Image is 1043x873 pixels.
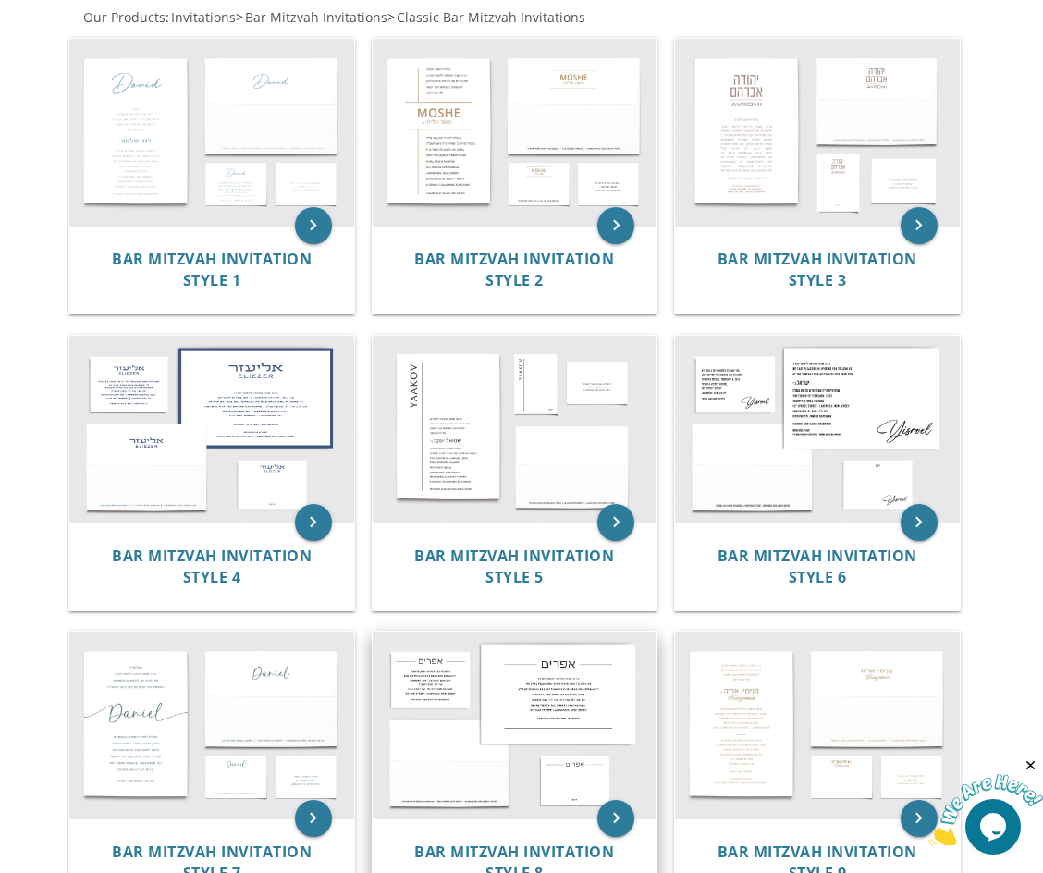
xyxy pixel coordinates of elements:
span: Bar Mitzvah Invitation Style 5 [414,546,614,587]
a: Bar Mitzvah Invitation Style 1 [112,251,312,289]
img: Bar Mitzvah Invitation Style 8 [373,632,657,818]
span: Bar Mitzvah Invitation Style 6 [718,546,917,587]
span: Bar Mitzvah Invitation Style 2 [414,249,614,290]
img: Bar Mitzvah Invitation Style 6 [675,336,960,523]
a: Bar Mitzvah Invitation Style 5 [414,547,614,586]
span: Classic Bar Mitzvah Invitations [397,8,585,26]
a: keyboard_arrow_right [295,207,332,244]
a: Classic Bar Mitzvah Invitations [395,8,585,26]
span: Invitations [171,8,236,26]
span: Bar Mitzvah Invitation Style 3 [718,249,917,290]
iframe: chat widget [928,757,1043,845]
span: > [387,8,585,26]
img: Bar Mitzvah Invitation Style 1 [69,39,354,226]
a: Invitations [169,8,236,26]
a: keyboard_arrow_right [597,800,634,837]
a: Bar Mitzvah Invitation Style 4 [112,547,312,586]
a: keyboard_arrow_right [295,504,332,541]
span: Bar Mitzvah Invitations [245,8,387,26]
a: keyboard_arrow_right [295,800,332,837]
a: Bar Mitzvah Invitation Style 2 [414,251,614,289]
a: Bar Mitzvah Invitations [243,8,387,26]
a: Our Products [81,8,166,26]
span: Bar Mitzvah Invitation Style 4 [112,546,312,587]
div: : [67,8,976,27]
img: Bar Mitzvah Invitation Style 5 [373,336,657,523]
a: keyboard_arrow_right [597,504,634,541]
img: Bar Mitzvah Invitation Style 7 [69,632,354,818]
a: keyboard_arrow_right [597,207,634,244]
a: Bar Mitzvah Invitation Style 3 [718,251,917,289]
img: Bar Mitzvah Invitation Style 4 [69,336,354,523]
img: Bar Mitzvah Invitation Style 2 [373,39,657,226]
a: Bar Mitzvah Invitation Style 6 [718,547,917,586]
a: keyboard_arrow_right [901,504,938,541]
img: Bar Mitzvah Invitation Style 9 [675,632,960,818]
span: Bar Mitzvah Invitation Style 1 [112,249,312,290]
a: keyboard_arrow_right [901,800,938,837]
img: Bar Mitzvah Invitation Style 3 [675,39,960,226]
a: keyboard_arrow_right [901,207,938,244]
span: > [236,8,387,26]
